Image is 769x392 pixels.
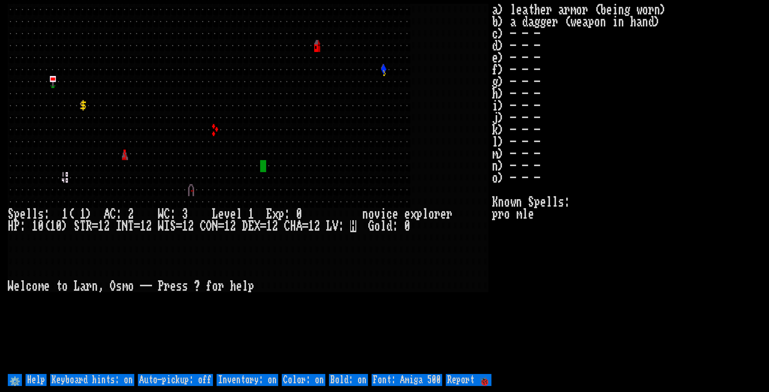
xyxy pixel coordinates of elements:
div: 2 [146,220,152,232]
div: l [20,280,26,292]
div: ) [62,220,68,232]
div: 1 [248,208,254,220]
div: l [236,208,242,220]
div: N [122,220,128,232]
div: v [374,208,380,220]
div: p [416,208,422,220]
div: 1 [224,220,230,232]
div: 1 [140,220,146,232]
div: e [218,208,224,220]
div: W [158,220,164,232]
div: = [134,220,140,232]
div: 3 [182,208,188,220]
mark: H [350,220,356,232]
div: ) [86,208,92,220]
div: o [428,208,434,220]
div: s [176,280,182,292]
div: : [20,220,26,232]
input: ⚙️ [8,374,22,386]
div: r [164,280,170,292]
div: C [284,220,290,232]
div: : [170,208,176,220]
div: r [434,208,440,220]
div: P [158,280,164,292]
div: : [116,208,122,220]
div: o [128,280,134,292]
div: D [242,220,248,232]
div: e [14,280,20,292]
div: d [386,220,392,232]
div: o [32,280,38,292]
div: 2 [230,220,236,232]
div: = [302,220,308,232]
div: p [14,208,20,220]
div: e [440,208,446,220]
div: 0 [404,220,410,232]
div: t [56,280,62,292]
div: i [380,208,386,220]
div: l [242,280,248,292]
div: = [92,220,98,232]
div: r [218,280,224,292]
div: - [140,280,146,292]
input: Report 🐞 [446,374,491,386]
div: : [284,208,290,220]
div: X [254,220,260,232]
div: 1 [182,220,188,232]
div: c [386,208,392,220]
div: 0 [38,220,44,232]
div: p [248,280,254,292]
div: 1 [50,220,56,232]
div: H [8,220,14,232]
div: o [62,280,68,292]
div: : [338,220,344,232]
div: 1 [62,208,68,220]
div: n [362,208,368,220]
div: l [26,208,32,220]
div: L [74,280,80,292]
div: a [80,280,86,292]
div: I [116,220,122,232]
div: e [404,208,410,220]
div: S [74,220,80,232]
div: e [170,280,176,292]
div: e [392,208,398,220]
div: T [80,220,86,232]
div: e [20,208,26,220]
div: r [446,208,452,220]
div: s [116,280,122,292]
div: e [44,280,50,292]
input: Help [26,374,47,386]
div: l [422,208,428,220]
div: c [26,280,32,292]
div: p [278,208,284,220]
div: , [98,280,104,292]
div: C [164,208,170,220]
div: 2 [128,208,134,220]
div: 1 [80,208,86,220]
div: N [212,220,218,232]
div: x [410,208,416,220]
div: O [110,280,116,292]
div: n [92,280,98,292]
div: h [230,280,236,292]
div: 2 [314,220,320,232]
div: C [200,220,206,232]
div: S [8,208,14,220]
input: Bold: on [329,374,368,386]
input: Auto-pickup: off [138,374,213,386]
div: s [182,280,188,292]
div: o [212,280,218,292]
div: o [374,220,380,232]
div: = [176,220,182,232]
div: 1 [266,220,272,232]
div: S [170,220,176,232]
div: 1 [32,220,38,232]
div: l [380,220,386,232]
div: W [158,208,164,220]
div: = [260,220,266,232]
div: 2 [188,220,194,232]
div: A [104,208,110,220]
div: I [164,220,170,232]
input: Color: on [282,374,325,386]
